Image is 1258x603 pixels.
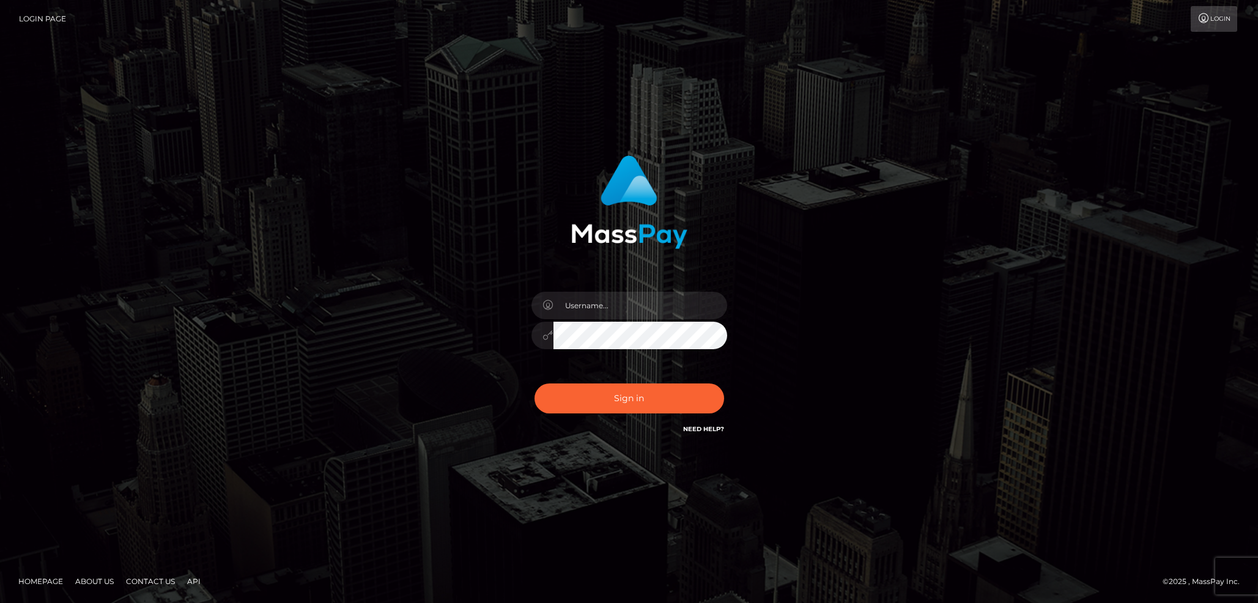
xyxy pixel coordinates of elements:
input: Username... [553,292,727,319]
div: © 2025 , MassPay Inc. [1163,575,1249,588]
img: MassPay Login [571,155,687,249]
button: Sign in [535,383,724,413]
a: Contact Us [121,572,180,591]
a: API [182,572,205,591]
a: About Us [70,572,119,591]
a: Login Page [19,6,66,32]
a: Homepage [13,572,68,591]
a: Login [1191,6,1237,32]
a: Need Help? [683,425,724,433]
